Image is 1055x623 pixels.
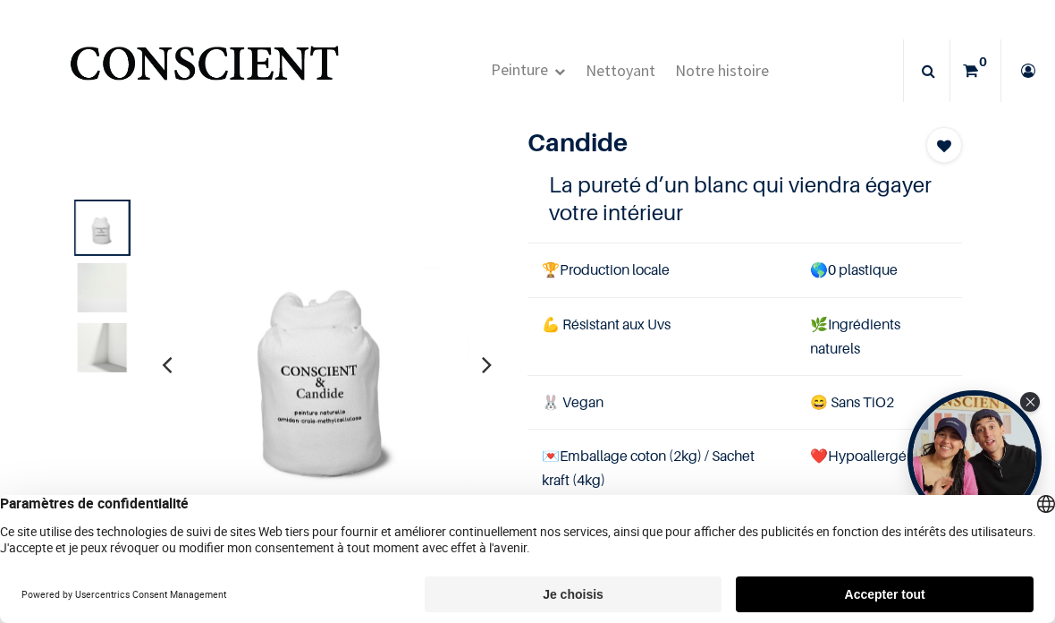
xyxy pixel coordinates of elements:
[78,263,127,312] img: Product image
[810,315,828,333] span: 🌿
[542,393,603,411] span: 🐰 Vegan
[907,390,1042,525] div: Tolstoy bubble widget
[937,135,951,157] span: Add to wishlist
[907,390,1042,525] div: Open Tolstoy widget
[527,127,897,157] h1: Candide
[810,260,828,278] span: 🌎
[481,38,575,103] a: Peinture
[586,60,655,81] span: Nettoyant
[542,260,560,278] span: 🏆
[78,203,127,252] img: Product image
[926,127,962,163] button: Add to wishlist
[796,243,962,297] td: 0 plastique
[542,315,671,333] span: 💪 Résistant aux Uvs
[907,390,1042,525] div: Open Tolstoy
[549,171,940,226] h4: La pureté d’un blanc qui viendra égayer votre intérieur
[527,243,796,297] td: Production locale
[810,393,839,411] span: 😄 S
[542,447,560,465] span: 💌
[156,194,496,534] img: Product image
[527,430,796,508] td: Emballage coton (2kg) / Sachet kraft (4kg)
[491,59,548,80] span: Peinture
[675,60,769,81] span: Notre histoire
[796,430,962,508] td: ❤️Hypoallergénique
[78,323,127,372] img: Product image
[1020,392,1040,412] div: Close Tolstoy widget
[66,36,342,107] img: Conscient
[15,15,69,69] button: Open chat widget
[796,375,962,429] td: ans TiO2
[950,39,1000,102] a: 0
[66,36,342,107] a: Logo of Conscient
[975,53,992,71] sup: 0
[796,297,962,375] td: Ingrédients naturels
